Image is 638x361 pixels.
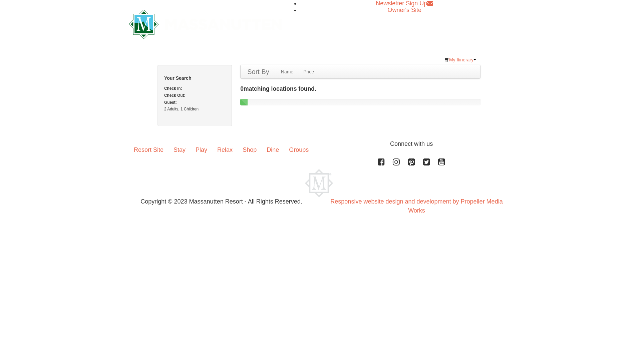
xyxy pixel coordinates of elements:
a: Groups [284,139,314,160]
a: Responsive website design and development by Propeller Media Works [330,198,503,214]
a: Relax [212,139,238,160]
a: Owner's Site [388,7,421,13]
span: 0 [240,85,244,92]
a: Dine [262,139,284,160]
h5: Your Search [164,75,225,81]
p: Connect with us [129,139,509,148]
img: Massanutten Resort Logo [305,169,333,197]
strong: Check In: [164,86,182,91]
a: Massanutten Resort [129,15,282,31]
a: Name [276,65,298,78]
a: My Itinerary [440,55,481,65]
p: Copyright © 2023 Massanutten Resort - All Rights Reserved. [124,197,319,206]
div: 2 Adults, 1 Children [164,106,225,112]
strong: Check Out: [164,93,185,98]
a: Play [191,139,212,160]
img: Massanutten Resort Logo [129,10,282,39]
h4: matching locations found. [240,85,481,92]
a: Sort By [241,65,276,78]
a: Price [298,65,319,78]
a: Resort Site [129,139,169,160]
a: Shop [238,139,262,160]
a: Stay [169,139,191,160]
strong: Guest: [164,100,177,105]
